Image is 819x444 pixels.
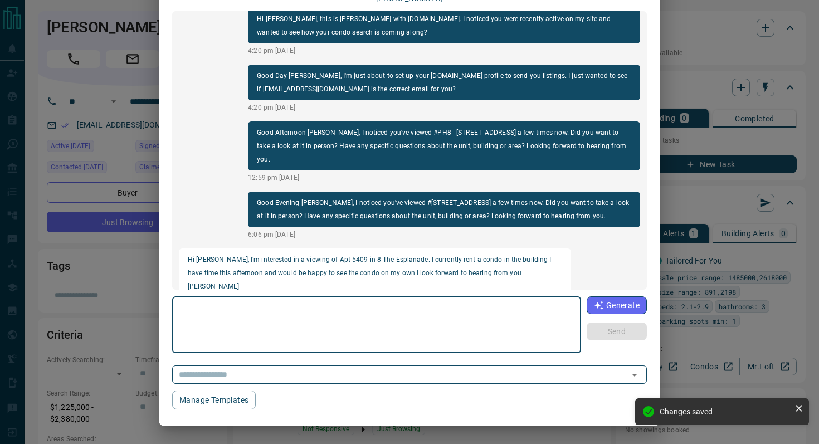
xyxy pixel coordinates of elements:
p: 6:06 pm [DATE] [248,230,640,240]
p: 4:20 pm [DATE] [248,103,640,113]
p: Good Afternoon [PERSON_NAME], I noticed you've viewed #PH8 - [STREET_ADDRESS] a few times now. Di... [257,126,631,166]
p: Good Evening [PERSON_NAME], I noticed you've viewed #[STREET_ADDRESS] a few times now. Did you wa... [257,196,631,223]
p: Hi [PERSON_NAME], this is [PERSON_NAME] with [DOMAIN_NAME]. I noticed you were recently active on... [257,12,631,39]
p: Hi [PERSON_NAME], I’m interested in a viewing of Apt 5409 in 8 The Esplanade. I currently rent a ... [188,253,562,293]
button: Manage Templates [172,391,256,409]
p: 12:59 pm [DATE] [248,173,640,183]
div: Changes saved [660,407,790,416]
button: Generate [587,296,647,314]
p: Good Day [PERSON_NAME], I'm just about to set up your [DOMAIN_NAME] profile to send you listings.... [257,69,631,96]
p: 4:20 pm [DATE] [248,46,640,56]
button: Open [627,367,642,383]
